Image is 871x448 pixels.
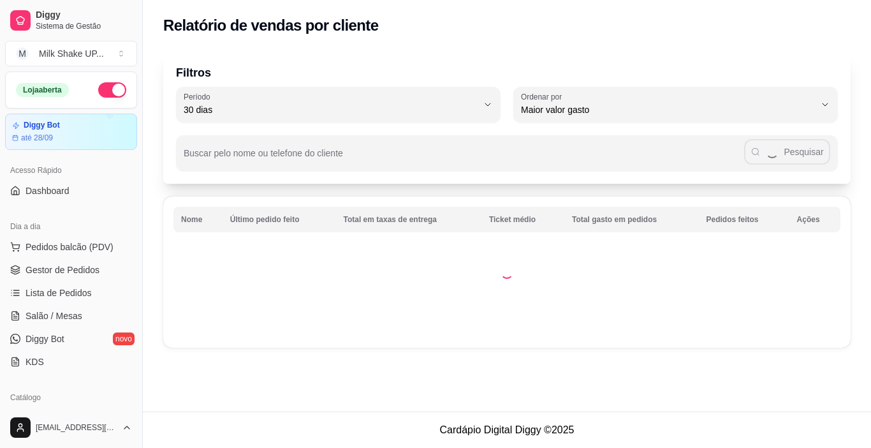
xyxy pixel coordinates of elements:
div: Dia a dia [5,216,137,237]
label: Ordenar por [521,91,566,102]
span: Maior valor gasto [521,103,815,116]
span: Salão / Mesas [26,310,82,322]
article: até 28/09 [21,133,53,143]
a: Diggy Botaté 28/09 [5,114,137,150]
h2: Relatório de vendas por cliente [163,15,379,36]
a: Lista de Pedidos [5,283,137,303]
a: DiggySistema de Gestão [5,5,137,36]
label: Período [184,91,214,102]
a: Dashboard [5,181,137,201]
span: Gestor de Pedidos [26,264,99,276]
button: Pedidos balcão (PDV) [5,237,137,257]
span: [EMAIL_ADDRESS][DOMAIN_NAME] [36,422,117,433]
footer: Cardápio Digital Diggy © 2025 [143,412,871,448]
button: Ordenar porMaior valor gasto [513,87,838,123]
button: Alterar Status [98,82,126,98]
button: [EMAIL_ADDRESS][DOMAIN_NAME] [5,412,137,443]
span: Sistema de Gestão [36,21,132,31]
div: Milk Shake UP ... [39,47,104,60]
a: Gestor de Pedidos [5,260,137,280]
span: Dashboard [26,184,70,197]
input: Buscar pelo nome ou telefone do cliente [184,152,744,165]
span: Diggy Bot [26,332,64,345]
button: Select a team [5,41,137,66]
div: Loja aberta [16,83,69,97]
span: KDS [26,355,44,368]
span: 30 dias [184,103,478,116]
span: Pedidos balcão (PDV) [26,241,113,253]
div: Loading [501,266,513,279]
div: Catálogo [5,387,137,408]
p: Filtros [176,64,838,82]
article: Diggy Bot [24,121,60,130]
a: Diggy Botnovo [5,329,137,349]
button: Período30 dias [176,87,501,123]
span: M [16,47,29,60]
a: Salão / Mesas [5,306,137,326]
span: Lista de Pedidos [26,287,92,299]
a: KDS [5,352,137,372]
div: Acesso Rápido [5,160,137,181]
span: Diggy [36,10,132,21]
